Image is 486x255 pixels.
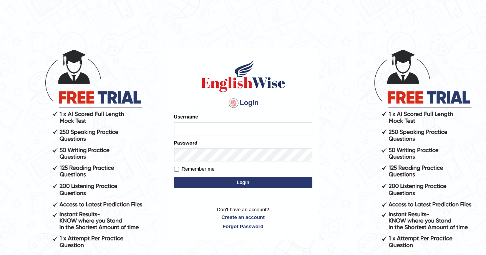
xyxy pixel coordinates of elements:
label: Remember me [174,165,215,173]
h4: Login [174,97,312,109]
a: Create an account [174,214,312,221]
p: Don't have an account? [174,206,312,230]
label: Username [174,113,198,120]
button: Login [174,177,312,188]
img: Logo of English Wise sign in for intelligent practice with AI [199,59,287,93]
label: Password [174,139,197,146]
a: Forgot Password [174,223,312,230]
input: Remember me [174,167,179,172]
